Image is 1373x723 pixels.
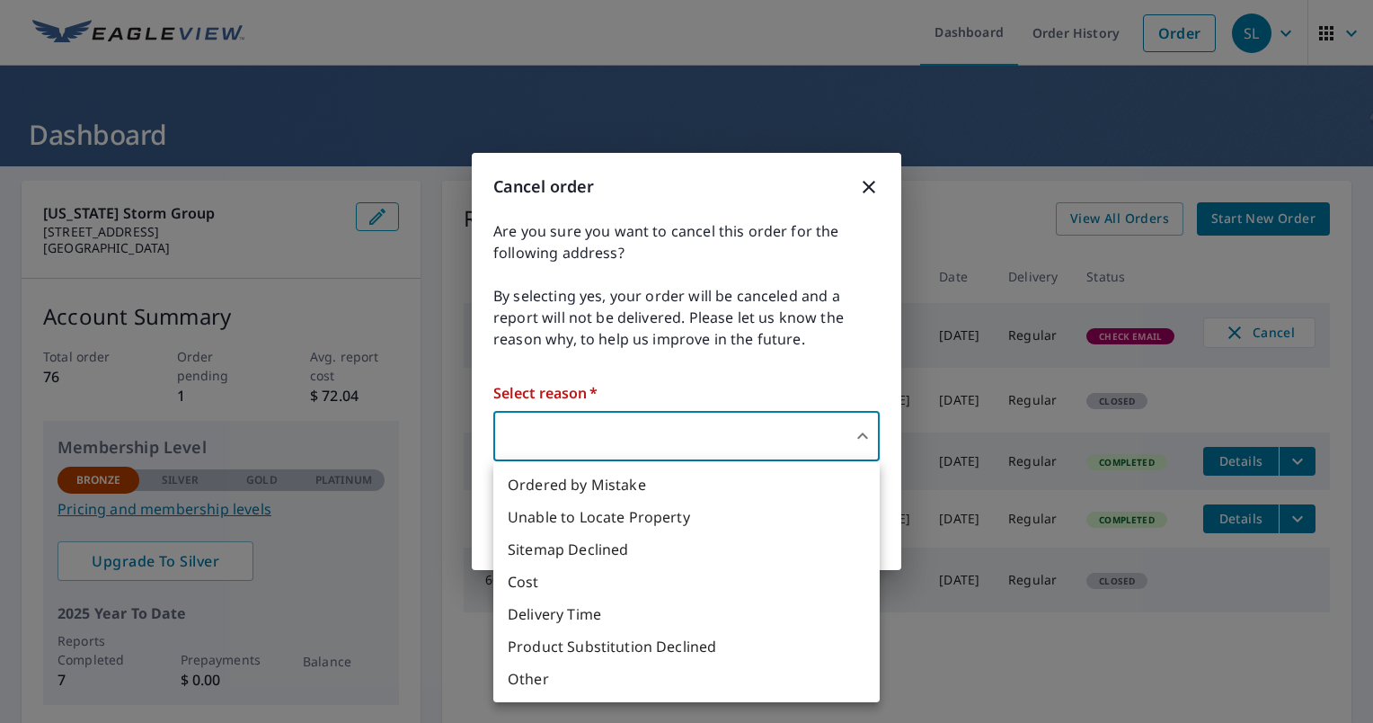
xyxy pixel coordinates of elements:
[493,501,880,533] li: Unable to Locate Property
[493,663,880,695] li: Other
[493,630,880,663] li: Product Substitution Declined
[493,469,880,501] li: Ordered by Mistake
[493,598,880,630] li: Delivery Time
[493,533,880,566] li: Sitemap Declined
[493,566,880,598] li: Cost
